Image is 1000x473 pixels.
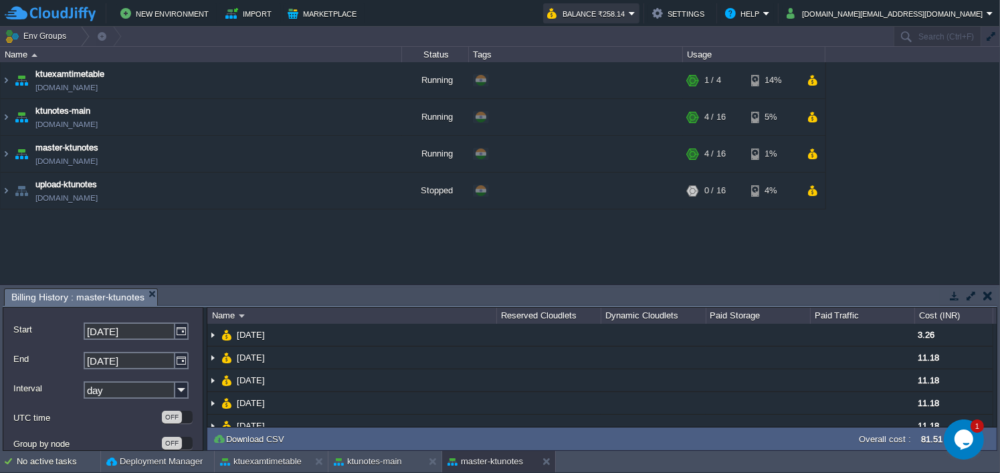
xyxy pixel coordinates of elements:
label: Interval [13,381,82,395]
div: Paid Traffic [811,308,914,324]
img: AMDAwAAAACH5BAEAAAAALAAAAAABAAEAAAICRAEAOw== [1,136,11,172]
img: AMDAwAAAACH5BAEAAAAALAAAAAABAAEAAAICRAEAOw== [239,314,245,318]
div: 5% [751,99,795,135]
label: End [13,352,82,366]
button: master-ktunotes [447,455,523,468]
a: [DOMAIN_NAME] [35,191,98,205]
button: Download CSV [213,433,288,445]
img: AMDAwAAAACH5BAEAAAAALAAAAAABAAEAAAICRAEAOw== [1,99,11,135]
div: Reserved Cloudlets [498,308,601,324]
div: 4 / 16 [704,136,726,172]
a: [DOMAIN_NAME] [35,81,98,94]
img: AMDAwAAAACH5BAEAAAAALAAAAAABAAEAAAICRAEAOw== [12,173,31,209]
label: Group by node [13,437,161,451]
div: Stopped [402,173,469,209]
img: AMDAwAAAACH5BAEAAAAALAAAAAABAAEAAAICRAEAOw== [207,392,218,414]
div: Running [402,62,469,98]
div: Cost (INR) [916,308,993,324]
div: 14% [751,62,795,98]
a: ktuexamtimetable [35,68,104,81]
img: AMDAwAAAACH5BAEAAAAALAAAAAABAAEAAAICRAEAOw== [221,369,232,391]
div: Status [403,47,468,62]
img: AMDAwAAAACH5BAEAAAAALAAAAAABAAEAAAICRAEAOw== [207,369,218,391]
div: 4% [751,173,795,209]
div: OFF [162,437,182,450]
span: Billing History : master-ktunotes [11,289,144,306]
img: CloudJiffy [5,5,96,22]
div: 4 / 16 [704,99,726,135]
img: AMDAwAAAACH5BAEAAAAALAAAAAABAAEAAAICRAEAOw== [207,324,218,346]
span: 3.26 [918,330,934,340]
img: AMDAwAAAACH5BAEAAAAALAAAAAABAAEAAAICRAEAOw== [221,392,232,414]
a: [DOMAIN_NAME] [35,155,98,168]
a: ktunotes-main [35,104,90,118]
button: Deployment Manager [106,455,203,468]
div: No active tasks [17,451,100,472]
label: Overall cost : [860,434,912,444]
a: master-ktunotes [35,141,98,155]
label: Start [13,322,82,337]
div: OFF [162,411,182,423]
label: UTC time [13,411,161,425]
div: 1% [751,136,795,172]
img: AMDAwAAAACH5BAEAAAAALAAAAAABAAEAAAICRAEAOw== [221,324,232,346]
div: Running [402,99,469,135]
div: Name [209,308,496,324]
button: Settings [652,5,708,21]
img: AMDAwAAAACH5BAEAAAAALAAAAAABAAEAAAICRAEAOw== [221,415,232,437]
img: AMDAwAAAACH5BAEAAAAALAAAAAABAAEAAAICRAEAOw== [221,347,232,369]
img: AMDAwAAAACH5BAEAAAAALAAAAAABAAEAAAICRAEAOw== [207,347,218,369]
a: [DOMAIN_NAME] [35,118,98,131]
span: 11.18 [918,375,939,385]
a: [DATE] [235,352,267,363]
div: Name [1,47,401,62]
a: upload-ktunotes [35,178,97,191]
div: 1 / 4 [704,62,721,98]
button: Marketplace [288,5,361,21]
button: Balance ₹258.14 [547,5,629,21]
label: 81.51 [921,434,942,444]
a: [DATE] [235,420,267,432]
div: 0 / 16 [704,173,726,209]
div: Usage [684,47,825,62]
div: Tags [470,47,682,62]
button: ktunotes-main [334,455,402,468]
button: [DOMAIN_NAME][EMAIL_ADDRESS][DOMAIN_NAME] [787,5,987,21]
a: [DATE] [235,329,267,341]
span: 11.18 [918,398,939,408]
button: Env Groups [5,27,71,45]
div: Running [402,136,469,172]
a: [DATE] [235,397,267,409]
span: 11.18 [918,353,939,363]
a: [DATE] [235,375,267,386]
img: AMDAwAAAACH5BAEAAAAALAAAAAABAAEAAAICRAEAOw== [207,415,218,437]
img: AMDAwAAAACH5BAEAAAAALAAAAAABAAEAAAICRAEAOw== [1,62,11,98]
img: AMDAwAAAACH5BAEAAAAALAAAAAABAAEAAAICRAEAOw== [31,54,37,57]
button: Import [225,5,276,21]
button: ktuexamtimetable [220,455,302,468]
button: New Environment [120,5,213,21]
img: AMDAwAAAACH5BAEAAAAALAAAAAABAAEAAAICRAEAOw== [1,173,11,209]
span: 11.18 [918,421,939,431]
div: Paid Storage [707,308,810,324]
iframe: chat widget [944,419,987,460]
img: AMDAwAAAACH5BAEAAAAALAAAAAABAAEAAAICRAEAOw== [12,62,31,98]
div: Dynamic Cloudlets [602,308,705,324]
img: AMDAwAAAACH5BAEAAAAALAAAAAABAAEAAAICRAEAOw== [12,99,31,135]
button: Help [725,5,763,21]
img: AMDAwAAAACH5BAEAAAAALAAAAAABAAEAAAICRAEAOw== [12,136,31,172]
